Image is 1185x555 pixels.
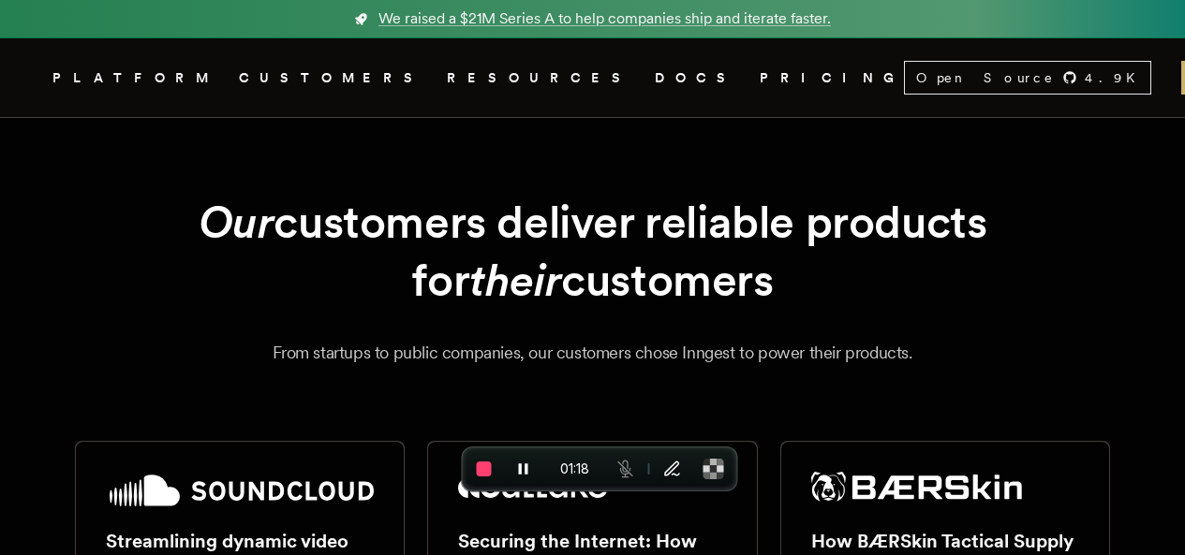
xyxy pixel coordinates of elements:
em: Our [199,195,274,249]
em: their [469,253,561,307]
img: Outtake [458,472,607,498]
span: 4.9 K [1085,68,1147,87]
button: RESOURCES [447,66,632,90]
img: SoundCloud [106,472,374,509]
span: We raised a $21M Series A to help companies ship and iterate faster. [378,7,831,30]
img: BÆRSkin Tactical Supply Co. [811,472,1023,502]
a: DOCS [655,66,737,90]
a: PRICING [760,66,904,90]
span: Open Source [916,68,1055,87]
a: CUSTOMERS [239,66,424,90]
button: PLATFORM [52,66,216,90]
p: From startups to public companies, our customers chose Inngest to power their products. [75,340,1110,366]
h1: customers deliver reliable products for customers [98,193,1088,310]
